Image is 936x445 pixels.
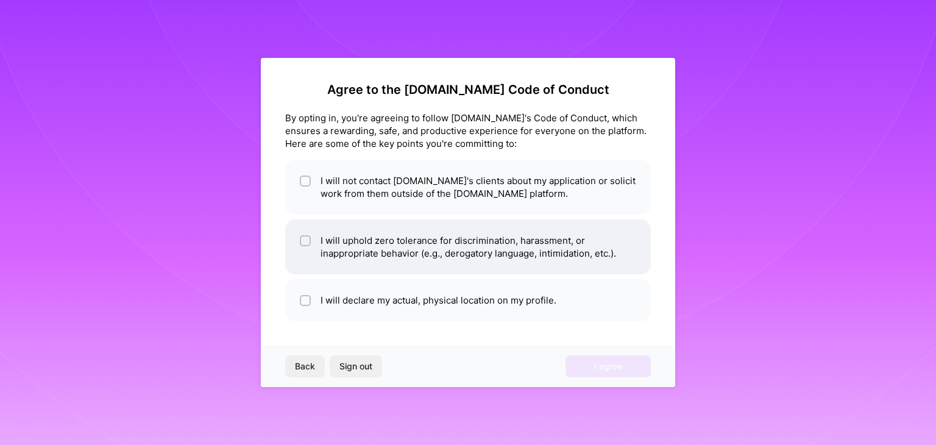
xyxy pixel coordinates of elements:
[285,219,651,274] li: I will uphold zero tolerance for discrimination, harassment, or inappropriate behavior (e.g., der...
[295,360,315,372] span: Back
[285,82,651,97] h2: Agree to the [DOMAIN_NAME] Code of Conduct
[285,279,651,321] li: I will declare my actual, physical location on my profile.
[285,112,651,150] div: By opting in, you're agreeing to follow [DOMAIN_NAME]'s Code of Conduct, which ensures a rewardin...
[330,355,382,377] button: Sign out
[285,355,325,377] button: Back
[339,360,372,372] span: Sign out
[285,160,651,215] li: I will not contact [DOMAIN_NAME]'s clients about my application or solicit work from them outside...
